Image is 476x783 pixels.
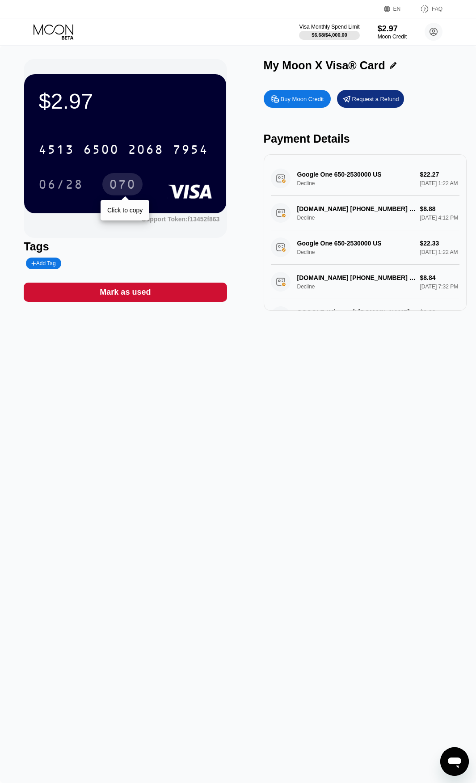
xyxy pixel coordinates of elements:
[32,173,90,195] div: 06/28
[384,4,411,13] div: EN
[264,132,467,145] div: Payment Details
[33,138,214,161] div: 4513650020687954
[128,144,164,158] div: 2068
[26,258,61,269] div: Add Tag
[142,216,219,223] div: Support Token: f13452f863
[107,207,143,214] div: Click to copy
[102,173,143,195] div: 070
[432,6,442,12] div: FAQ
[100,287,151,297] div: Mark as used
[299,24,359,30] div: Visa Monthly Spend Limit
[38,178,83,193] div: 06/28
[378,24,407,40] div: $2.97Moon Credit
[83,144,119,158] div: 6500
[264,59,385,72] div: My Moon X Visa® Card
[142,216,219,223] div: Support Token:f13452f863
[337,90,404,108] div: Request a Refund
[299,24,359,40] div: Visa Monthly Spend Limit$6.68/$4,000.00
[440,747,469,776] iframe: Button to launch messaging window
[352,95,399,103] div: Request a Refund
[393,6,401,12] div: EN
[264,90,331,108] div: Buy Moon Credit
[281,95,324,103] div: Buy Moon Credit
[38,144,74,158] div: 4513
[38,89,212,114] div: $2.97
[312,32,347,38] div: $6.68 / $4,000.00
[24,240,227,253] div: Tags
[378,24,407,34] div: $2.97
[173,144,208,158] div: 7954
[24,283,227,302] div: Mark as used
[411,4,442,13] div: FAQ
[31,260,55,267] div: Add Tag
[109,178,136,193] div: 070
[378,34,407,40] div: Moon Credit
